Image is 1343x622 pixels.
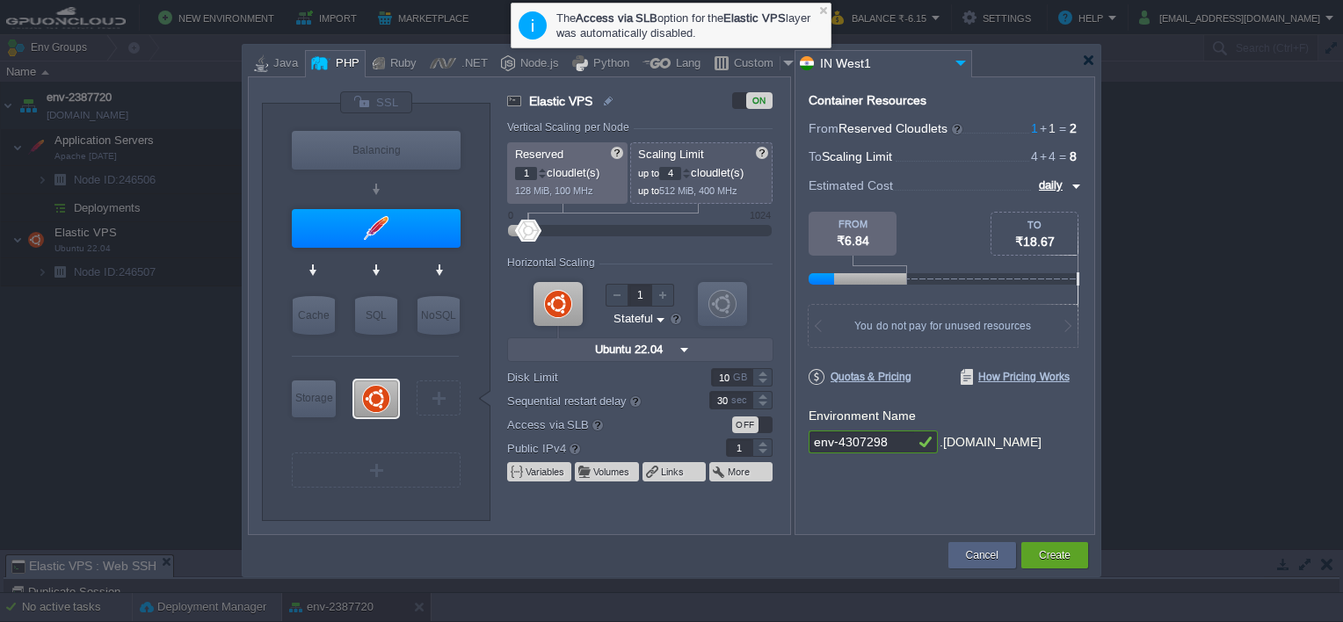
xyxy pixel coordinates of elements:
div: Storage Containers [292,380,336,417]
div: Vertical Scaling per Node [507,121,634,134]
span: Reserved [515,148,563,161]
button: Links [661,465,686,479]
span: = [1056,149,1070,163]
div: SQL Databases [355,296,397,335]
label: Sequential restart delay [507,391,686,410]
div: SQL [355,296,397,335]
button: Variables [526,465,566,479]
label: Public IPv4 [507,438,686,458]
span: ₹18.67 [1015,235,1055,249]
span: 1 [1038,121,1056,135]
span: Scaling Limit [638,148,704,161]
span: Quotas & Pricing [809,369,911,385]
div: Storage [292,380,336,416]
div: Ruby [385,51,417,77]
button: Cancel [966,546,998,564]
div: Python [588,51,629,77]
label: Environment Name [809,409,916,423]
span: 512 MiB, 400 MHz [659,185,737,196]
div: Custom [729,51,780,77]
span: up to [638,168,659,178]
b: Elastic VPS [723,11,786,25]
span: Estimated Cost [809,176,893,195]
span: 2 [1070,121,1077,135]
span: From [809,121,838,135]
b: Access via SLB [576,11,657,25]
div: 1024 [750,210,771,221]
span: + [1038,121,1049,135]
div: PHP [330,51,359,77]
div: OFF [732,416,759,433]
span: 4 [1031,149,1038,163]
span: Reserved Cloudlets [838,121,964,135]
div: Lang [671,51,701,77]
div: Elastic VPS [354,380,398,417]
span: + [1038,149,1049,163]
span: = [1056,121,1070,135]
p: cloudlet(s) [515,162,621,180]
div: Java [268,51,298,77]
div: NoSQL [417,296,460,335]
div: Cache [293,296,335,335]
div: ON [746,92,773,109]
div: Create New Layer [292,452,461,488]
button: More [728,465,751,479]
div: Node.js [515,51,559,77]
span: ₹6.84 [837,234,869,248]
label: Disk Limit [507,368,686,387]
span: up to [638,185,659,196]
span: How Pricing Works [961,369,1070,385]
div: .[DOMAIN_NAME] [940,430,1042,454]
div: Load Balancer [292,131,461,170]
div: Application Servers [292,209,461,248]
p: cloudlet(s) [638,162,766,180]
div: The option for the layer was automatically disabled. [556,10,822,41]
div: Container Resources [809,94,926,107]
span: 8 [1070,149,1077,163]
span: To [809,149,822,163]
span: 4 [1038,149,1056,163]
div: GB [733,369,751,386]
span: 1 [1031,121,1038,135]
button: Volumes [593,465,631,479]
div: TO [991,220,1078,230]
div: 0 [508,210,513,221]
button: Create [1039,546,1071,564]
span: Scaling Limit [822,149,892,163]
div: Horizontal Scaling [507,257,599,269]
div: Create New Layer [417,380,461,416]
span: 128 MiB, 100 MHz [515,185,593,196]
div: sec [731,392,751,409]
label: Access via SLB [507,415,686,434]
div: FROM [809,219,897,229]
div: NoSQL Databases [417,296,460,335]
div: .NET [456,51,488,77]
div: Balancing [292,131,461,170]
